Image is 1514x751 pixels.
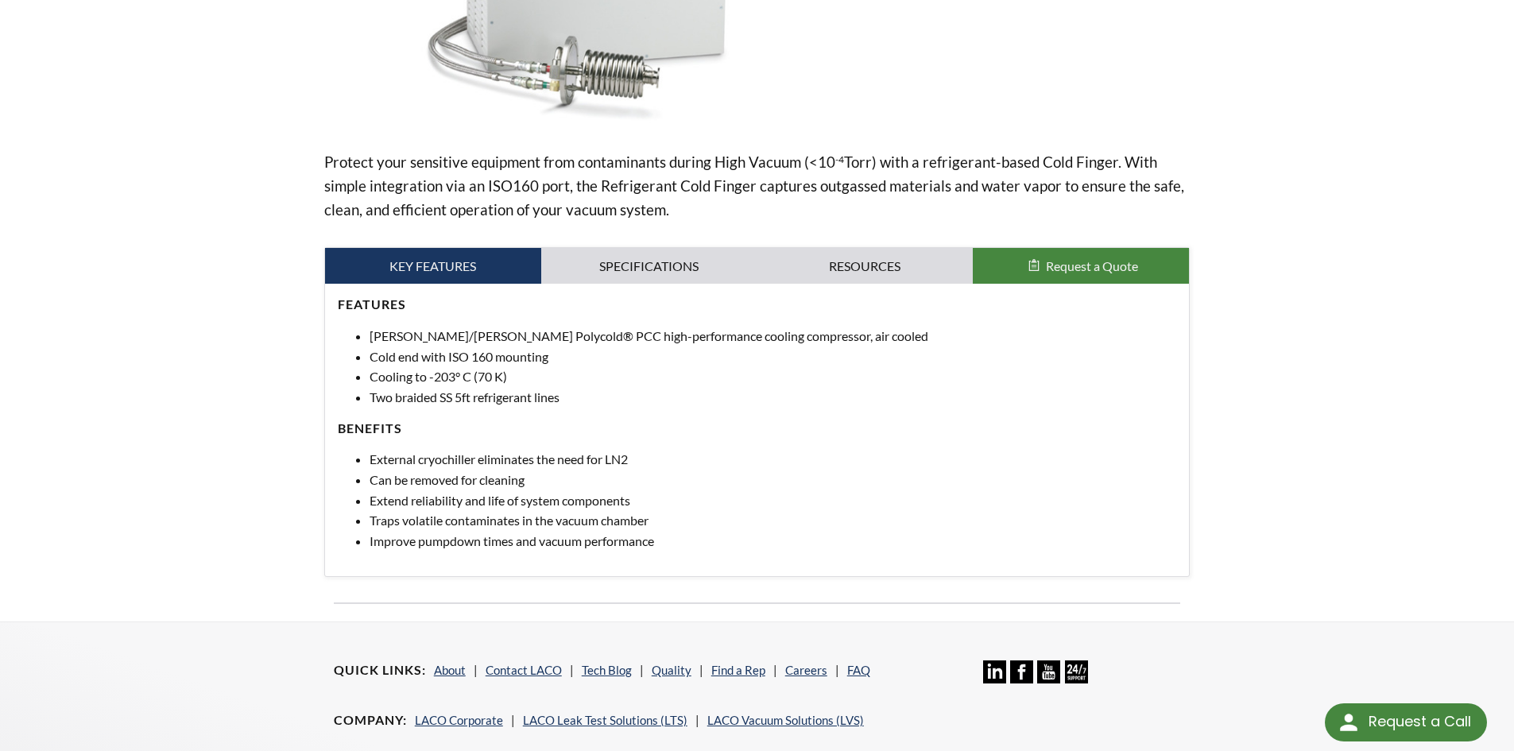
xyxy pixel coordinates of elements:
h4: Benefits [338,420,1177,437]
a: LACO Leak Test Solutions (LTS) [523,713,687,727]
h4: Company [334,712,407,729]
span: Request a Quote [1046,258,1138,273]
p: Protect your sensitive equipment from contaminants during High Vacuum (<10 Torr) with a refrigera... [324,150,1191,222]
li: Can be removed for cleaning [370,470,1177,490]
li: Two braided SS 5ft refrigerant lines [370,387,1177,408]
sup: -4 [835,153,844,165]
div: Request a Call [1369,703,1471,740]
li: Cooling to -203° C (70 K) [370,366,1177,387]
a: Find a Rep [711,663,765,677]
a: Quality [652,663,691,677]
a: Careers [785,663,827,677]
a: Specifications [541,248,757,285]
a: LACO Corporate [415,713,503,727]
a: Key Features [325,248,541,285]
a: Tech Blog [582,663,632,677]
a: About [434,663,466,677]
li: [PERSON_NAME]/[PERSON_NAME] Polycold® PCC high-performance cooling compressor, air cooled [370,326,1177,346]
li: Extend reliability and life of system components [370,490,1177,511]
a: Contact LACO [486,663,562,677]
div: Request a Call [1325,703,1487,741]
img: round button [1336,710,1361,735]
h4: Features [338,296,1177,313]
a: 24/7 Support [1065,672,1088,686]
li: Improve pumpdown times and vacuum performance [370,531,1177,552]
a: Resources [757,248,974,285]
button: Request a Quote [973,248,1189,285]
li: Cold end with ISO 160 mounting [370,346,1177,367]
li: Traps volatile contaminates in the vacuum chamber [370,510,1177,531]
img: 24/7 Support Icon [1065,660,1088,683]
a: LACO Vacuum Solutions (LVS) [707,713,864,727]
a: FAQ [847,663,870,677]
h4: Quick Links [334,662,426,679]
li: External cryochiller eliminates the need for LN2 [370,449,1177,470]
